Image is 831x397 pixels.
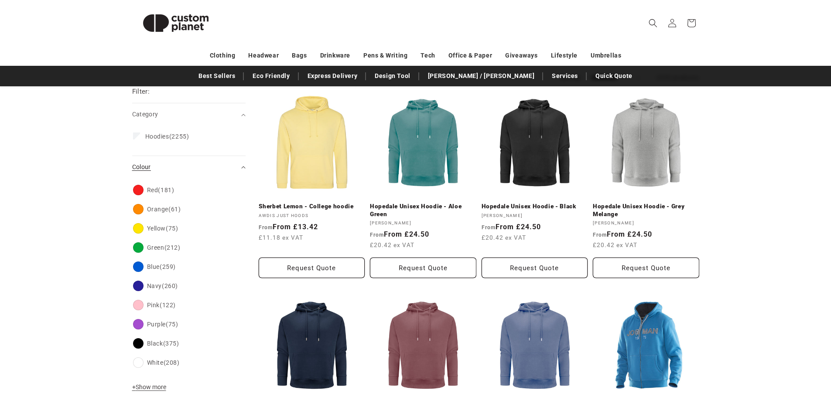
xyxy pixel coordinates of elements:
a: Giveaways [505,48,537,63]
a: Hopedale Unisex Hoodie - Black [482,203,588,210]
a: Hopedale Unisex Hoodie - Aloe Green [370,203,476,218]
a: Pens & Writing [363,48,407,63]
a: [PERSON_NAME] / [PERSON_NAME] [424,68,539,84]
iframe: Chat Widget [685,303,831,397]
a: Tech [421,48,435,63]
a: Clothing [210,48,236,63]
span: Colour [132,163,151,170]
summary: Colour (0 selected) [132,156,246,178]
img: Custom Planet [132,3,219,43]
a: Drinkware [320,48,350,63]
a: Sherbet Lemon - College hoodie [259,203,365,210]
a: Express Delivery [303,68,362,84]
summary: Search [643,14,663,33]
a: Eco Friendly [248,68,294,84]
a: Quick Quote [591,68,637,84]
a: Design Tool [370,68,415,84]
a: Services [547,68,582,84]
a: Hopedale Unisex Hoodie - Grey Melange [593,203,699,218]
button: Show more [132,383,169,395]
span: Hoodies [145,133,169,140]
button: Request Quote [482,258,588,278]
span: + [132,383,136,390]
button: Request Quote [370,258,476,278]
a: Lifestyle [551,48,578,63]
a: Best Sellers [194,68,239,84]
span: Show more [132,383,166,390]
summary: Category (0 selected) [132,103,246,126]
span: Category [132,111,158,118]
a: Office & Paper [448,48,492,63]
span: (2255) [145,132,189,140]
button: Request Quote [593,258,699,278]
a: Umbrellas [591,48,621,63]
a: Bags [292,48,307,63]
h2: Filter: [132,87,150,97]
button: Request Quote [259,258,365,278]
a: Headwear [248,48,279,63]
